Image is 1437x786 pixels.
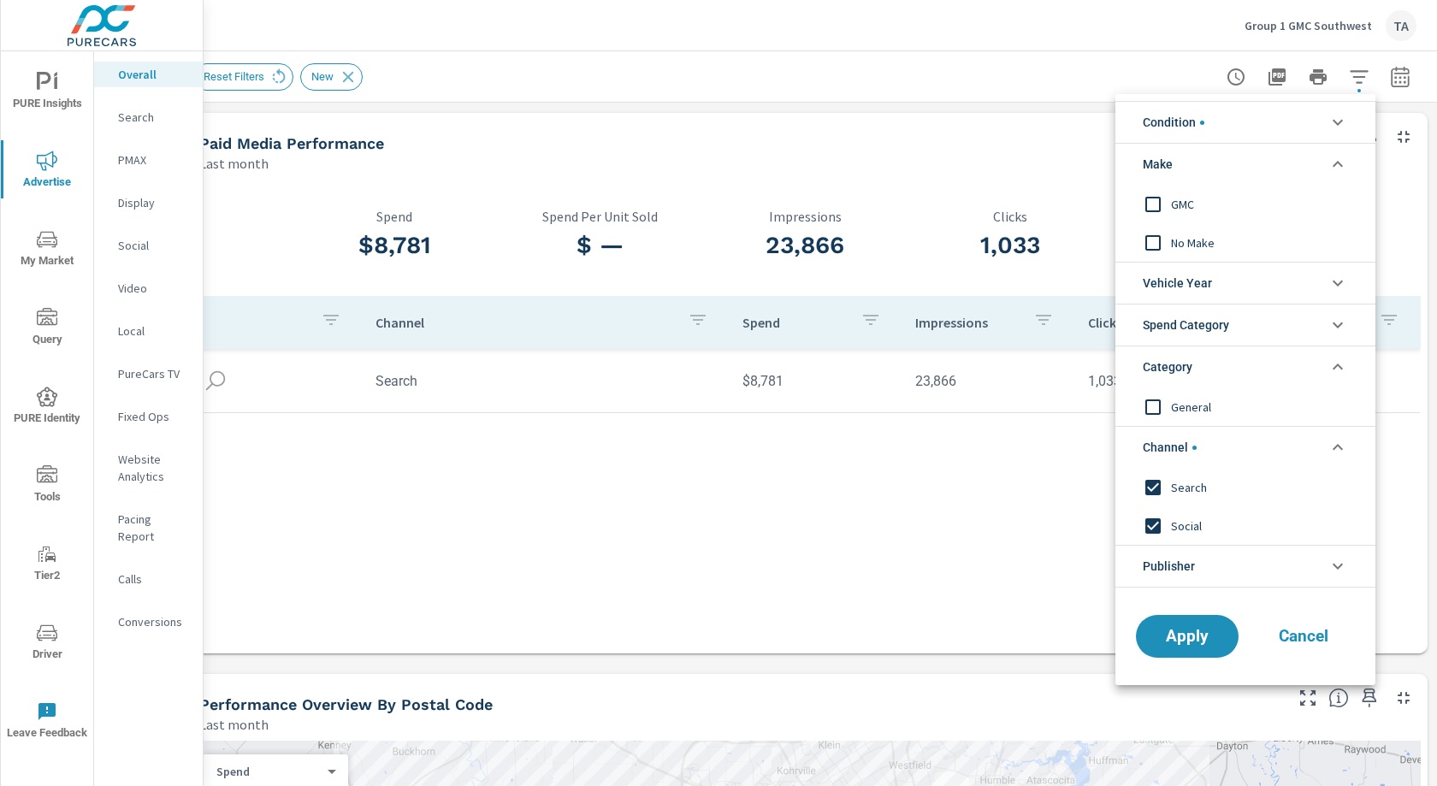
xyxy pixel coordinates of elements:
[1153,629,1221,644] span: Apply
[1269,629,1338,644] span: Cancel
[1115,223,1372,262] div: No Make
[1143,427,1197,468] span: Channel
[1143,346,1192,387] span: Category
[1143,263,1212,304] span: Vehicle Year
[1115,94,1375,594] ul: filter options
[1252,615,1355,658] button: Cancel
[1171,194,1358,215] span: GMC
[1171,397,1358,417] span: General
[1115,185,1372,223] div: GMC
[1143,102,1204,143] span: Condition
[1171,477,1358,498] span: Search
[1115,506,1372,545] div: Social
[1115,468,1372,506] div: Search
[1143,144,1173,185] span: Make
[1143,304,1229,346] span: Spend Category
[1143,546,1195,587] span: Publisher
[1171,233,1358,253] span: No Make
[1171,516,1358,536] span: Social
[1115,387,1372,426] div: General
[1136,615,1239,658] button: Apply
